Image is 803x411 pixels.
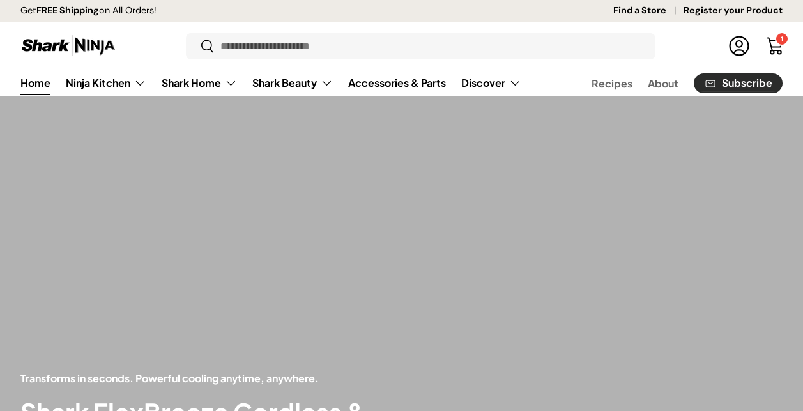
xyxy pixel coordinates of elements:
a: Shark Beauty [252,70,333,96]
span: Subscribe [722,78,772,88]
nav: Primary [20,70,521,96]
a: Find a Store [613,4,684,18]
nav: Secondary [561,70,783,96]
a: Subscribe [694,73,783,93]
strong: FREE Shipping [36,4,99,16]
summary: Discover [454,70,529,96]
p: Get on All Orders! [20,4,157,18]
a: Home [20,70,50,95]
a: Shark Home [162,70,237,96]
img: Shark Ninja Philippines [20,33,116,58]
summary: Shark Home [154,70,245,96]
span: 1 [781,34,783,43]
a: Discover [461,70,521,96]
a: Accessories & Parts [348,70,446,95]
a: Recipes [592,71,632,96]
a: Register your Product [684,4,783,18]
summary: Ninja Kitchen [58,70,154,96]
a: Ninja Kitchen [66,70,146,96]
a: About [648,71,678,96]
summary: Shark Beauty [245,70,340,96]
p: Transforms in seconds. Powerful cooling anytime, anywhere. [20,371,402,386]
